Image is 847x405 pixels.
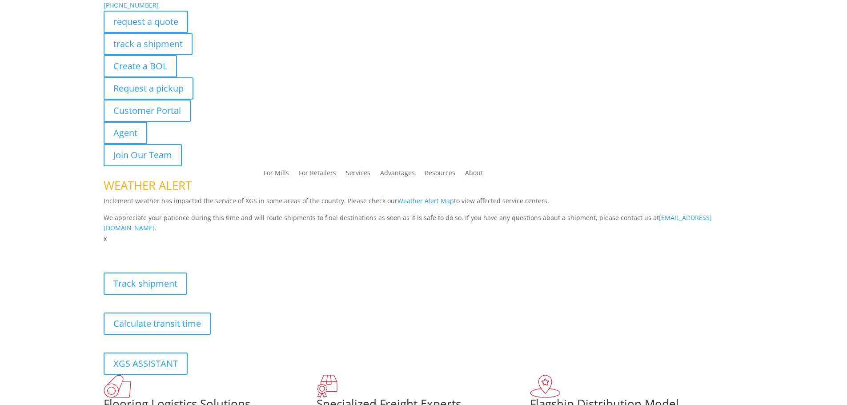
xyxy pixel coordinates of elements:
a: track a shipment [104,33,193,55]
img: xgs-icon-focused-on-flooring-red [317,375,337,398]
a: request a quote [104,11,188,33]
p: Inclement weather has impacted the service of XGS in some areas of the country. Please check our ... [104,196,744,213]
a: Customer Portal [104,100,191,122]
p: We appreciate your patience during this time and will route shipments to final destinations as so... [104,213,744,234]
a: Join Our Team [104,144,182,166]
a: Calculate transit time [104,313,211,335]
a: Services [346,170,370,180]
a: Track shipment [104,273,187,295]
a: Create a BOL [104,55,177,77]
a: For Retailers [299,170,336,180]
a: For Mills [264,170,289,180]
a: About [465,170,483,180]
b: Visibility, transparency, and control for your entire supply chain. [104,245,302,254]
a: Advantages [380,170,415,180]
img: xgs-icon-total-supply-chain-intelligence-red [104,375,131,398]
a: [PHONE_NUMBER] [104,1,159,9]
span: WEATHER ALERT [104,177,192,193]
a: XGS ASSISTANT [104,353,188,375]
a: Agent [104,122,147,144]
a: Resources [425,170,455,180]
p: x [104,233,744,244]
a: Request a pickup [104,77,193,100]
img: xgs-icon-flagship-distribution-model-red [530,375,561,398]
a: Weather Alert Map [397,196,454,205]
